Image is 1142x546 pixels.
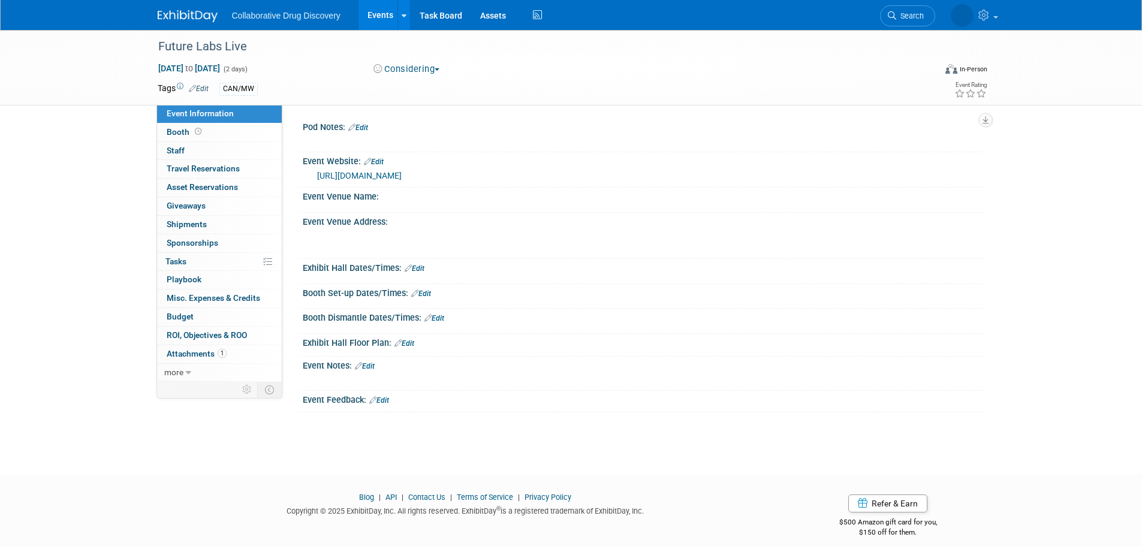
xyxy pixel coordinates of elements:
[791,527,985,538] div: $150 off for them.
[348,123,368,132] a: Edit
[157,289,282,307] a: Misc. Expenses & Credits
[303,188,985,203] div: Event Venue Name:
[896,11,924,20] span: Search
[157,216,282,234] a: Shipments
[189,85,209,93] a: Edit
[157,308,282,326] a: Budget
[369,396,389,405] a: Edit
[355,362,375,370] a: Edit
[303,357,985,372] div: Event Notes:
[157,253,282,271] a: Tasks
[447,493,455,502] span: |
[369,63,444,76] button: Considering
[411,289,431,298] a: Edit
[183,64,195,73] span: to
[167,274,201,284] span: Playbook
[303,391,985,406] div: Event Feedback:
[157,234,282,252] a: Sponsorships
[303,284,985,300] div: Booth Set-up Dates/Times:
[399,493,406,502] span: |
[951,4,974,27] img: Jessica Spencer
[167,146,185,155] span: Staff
[157,123,282,141] a: Booth
[154,36,917,58] div: Future Labs Live
[157,160,282,178] a: Travel Reservations
[192,127,204,136] span: Booth not reserved yet
[945,64,957,74] img: Format-Inperson.png
[167,312,194,321] span: Budget
[954,82,987,88] div: Event Rating
[303,213,985,228] div: Event Venue Address:
[303,259,985,274] div: Exhibit Hall Dates/Times:
[157,197,282,215] a: Giveaways
[457,493,513,502] a: Terms of Service
[167,127,204,137] span: Booth
[364,158,384,166] a: Edit
[405,264,424,273] a: Edit
[167,349,227,358] span: Attachments
[158,63,221,74] span: [DATE] [DATE]
[408,493,445,502] a: Contact Us
[157,179,282,197] a: Asset Reservations
[303,334,985,349] div: Exhibit Hall Floor Plan:
[157,271,282,289] a: Playbook
[232,11,341,20] span: Collaborative Drug Discovery
[394,339,414,348] a: Edit
[848,494,927,512] a: Refer & Earn
[157,327,282,345] a: ROI, Objectives & ROO
[158,503,774,517] div: Copyright © 2025 ExhibitDay, Inc. All rights reserved. ExhibitDay is a registered trademark of Ex...
[237,382,258,397] td: Personalize Event Tab Strip
[167,238,218,248] span: Sponsorships
[424,314,444,322] a: Edit
[959,65,987,74] div: In-Person
[167,108,234,118] span: Event Information
[385,493,397,502] a: API
[157,105,282,123] a: Event Information
[496,505,501,512] sup: ®
[157,364,282,382] a: more
[303,118,985,134] div: Pod Notes:
[376,493,384,502] span: |
[167,330,247,340] span: ROI, Objectives & ROO
[303,309,985,324] div: Booth Dismantle Dates/Times:
[165,257,186,266] span: Tasks
[222,65,248,73] span: (2 days)
[167,293,260,303] span: Misc. Expenses & Credits
[158,82,209,96] td: Tags
[218,349,227,358] span: 1
[167,182,238,192] span: Asset Reservations
[257,382,282,397] td: Toggle Event Tabs
[167,201,206,210] span: Giveaways
[219,83,258,95] div: CAN/MW
[158,10,218,22] img: ExhibitDay
[167,164,240,173] span: Travel Reservations
[317,171,402,180] a: [URL][DOMAIN_NAME]
[791,509,985,537] div: $500 Amazon gift card for you,
[157,345,282,363] a: Attachments1
[157,142,282,160] a: Staff
[880,5,935,26] a: Search
[167,219,207,229] span: Shipments
[164,367,183,377] span: more
[515,493,523,502] span: |
[359,493,374,502] a: Blog
[864,62,988,80] div: Event Format
[525,493,571,502] a: Privacy Policy
[303,152,985,168] div: Event Website:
